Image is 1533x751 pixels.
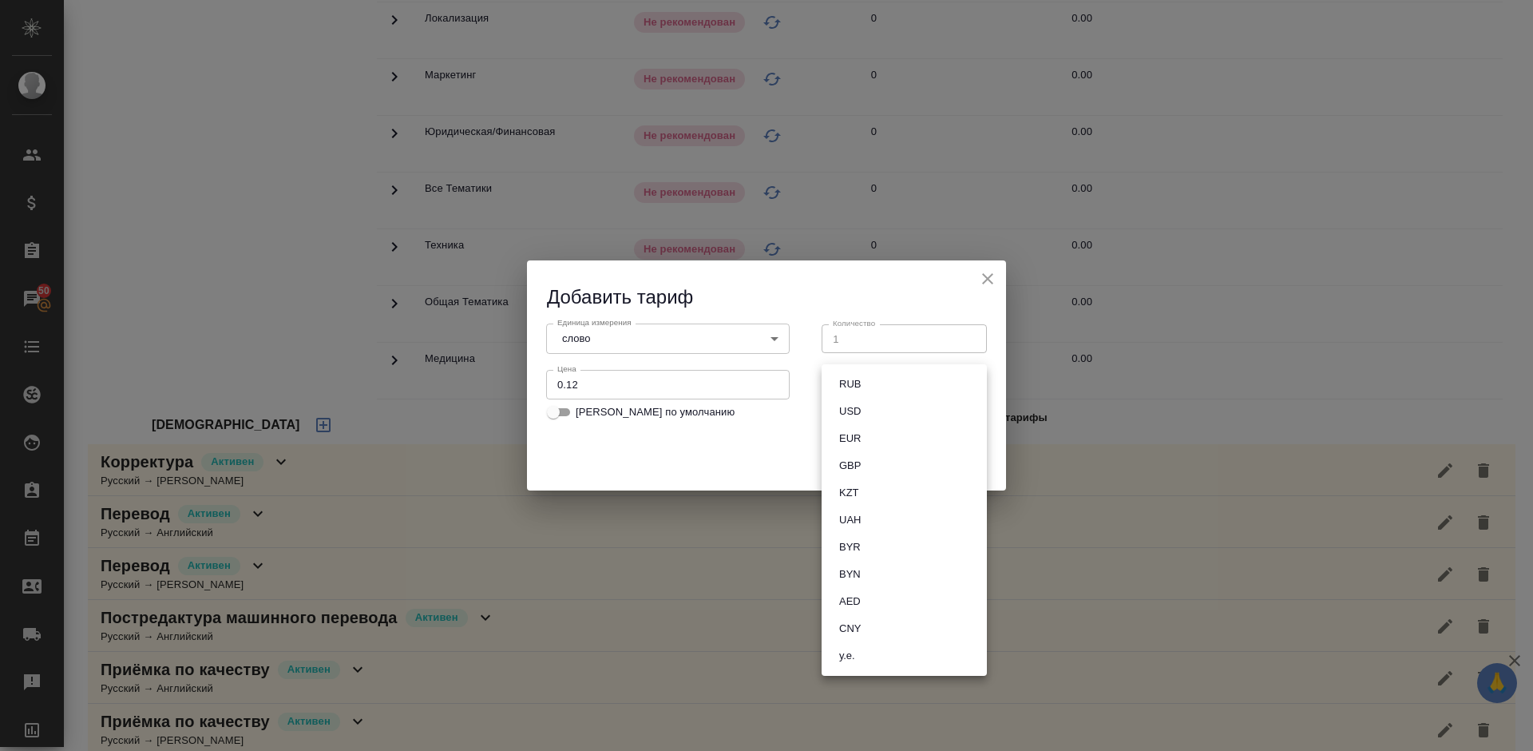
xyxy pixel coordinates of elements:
[834,566,866,583] button: BYN
[834,403,866,420] button: USD
[834,457,866,475] button: GBP
[834,647,860,665] button: у.е.
[834,430,866,447] button: EUR
[834,511,866,529] button: UAH
[834,620,866,638] button: CNY
[834,538,866,556] button: BYR
[834,593,866,610] button: AED
[834,484,864,502] button: KZT
[834,375,866,393] button: RUB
